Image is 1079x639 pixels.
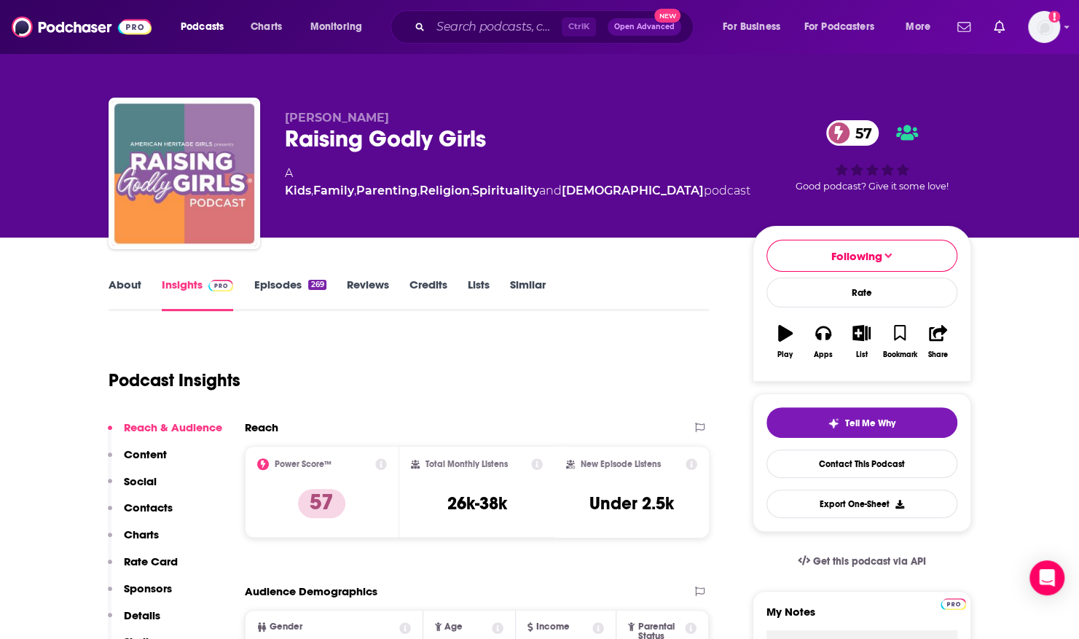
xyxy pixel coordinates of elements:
[804,315,842,368] button: Apps
[124,420,222,434] p: Reach & Audience
[270,622,302,632] span: Gender
[308,280,326,290] div: 269
[275,459,331,469] h2: Power Score™
[300,15,381,39] button: open menu
[108,528,159,554] button: Charts
[447,493,506,514] h3: 26k-38k
[124,554,178,568] p: Rate Card
[124,474,157,488] p: Social
[906,17,930,37] span: More
[124,608,160,622] p: Details
[654,9,680,23] span: New
[723,17,780,37] span: For Business
[539,184,562,197] span: and
[952,15,976,39] a: Show notifications dropdown
[841,120,879,146] span: 57
[614,23,675,31] span: Open Advanced
[404,10,707,44] div: Search podcasts, credits, & more...
[796,181,949,192] span: Good podcast? Give it some love!
[109,278,141,311] a: About
[831,249,882,263] span: Following
[1028,11,1060,43] img: User Profile
[1029,560,1064,595] div: Open Intercom Messenger
[766,278,957,307] div: Rate
[804,17,874,37] span: For Podcasters
[347,278,389,311] a: Reviews
[988,15,1011,39] a: Show notifications dropdown
[786,544,938,579] a: Get this podcast via API
[472,184,539,197] a: Spirituality
[109,369,240,391] h1: Podcast Insights
[417,184,420,197] span: ,
[608,18,681,36] button: Open AdvancedNew
[285,165,750,200] div: A podcast
[311,184,313,197] span: ,
[425,459,508,469] h2: Total Monthly Listens
[882,350,917,359] div: Bookmark
[812,555,925,568] span: Get this podcast via API
[124,447,167,461] p: Content
[108,447,167,474] button: Content
[510,278,546,311] a: Similar
[470,184,472,197] span: ,
[124,528,159,541] p: Charts
[245,584,377,598] h2: Audience Demographics
[356,184,417,197] a: Parenting
[254,278,326,311] a: Episodes269
[409,278,447,311] a: Credits
[431,15,562,39] input: Search podcasts, credits, & more...
[108,554,178,581] button: Rate Card
[162,278,234,311] a: InsightsPodchaser Pro
[310,17,362,37] span: Monitoring
[842,315,880,368] button: List
[766,490,957,518] button: Export One-Sheet
[285,184,311,197] a: Kids
[536,622,570,632] span: Income
[826,120,879,146] a: 57
[928,350,948,359] div: Share
[777,350,793,359] div: Play
[589,493,674,514] h3: Under 2.5k
[581,459,661,469] h2: New Episode Listens
[562,17,596,36] span: Ctrl K
[774,111,971,201] div: 57Good podcast? Give it some love!
[108,581,172,608] button: Sponsors
[713,15,799,39] button: open menu
[845,417,895,429] span: Tell Me Why
[12,13,152,41] img: Podchaser - Follow, Share and Rate Podcasts
[354,184,356,197] span: ,
[795,15,895,39] button: open menu
[181,17,224,37] span: Podcasts
[766,240,957,272] button: Following
[251,17,282,37] span: Charts
[124,581,172,595] p: Sponsors
[111,101,257,246] img: Raising Godly Girls
[766,450,957,478] a: Contact This Podcast
[814,350,833,359] div: Apps
[108,608,160,635] button: Details
[941,596,966,610] a: Pro website
[895,15,949,39] button: open menu
[1048,11,1060,23] svg: Add a profile image
[828,417,839,429] img: tell me why sparkle
[245,420,278,434] h2: Reach
[766,315,804,368] button: Play
[420,184,470,197] a: Religion
[562,184,704,197] a: [DEMOGRAPHIC_DATA]
[941,598,966,610] img: Podchaser Pro
[468,278,490,311] a: Lists
[766,605,957,630] label: My Notes
[881,315,919,368] button: Bookmark
[124,501,173,514] p: Contacts
[298,489,345,518] p: 57
[313,184,354,197] a: Family
[170,15,243,39] button: open menu
[919,315,957,368] button: Share
[208,280,234,291] img: Podchaser Pro
[1028,11,1060,43] span: Logged in as ShellB
[1028,11,1060,43] button: Show profile menu
[108,474,157,501] button: Social
[766,407,957,438] button: tell me why sparkleTell Me Why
